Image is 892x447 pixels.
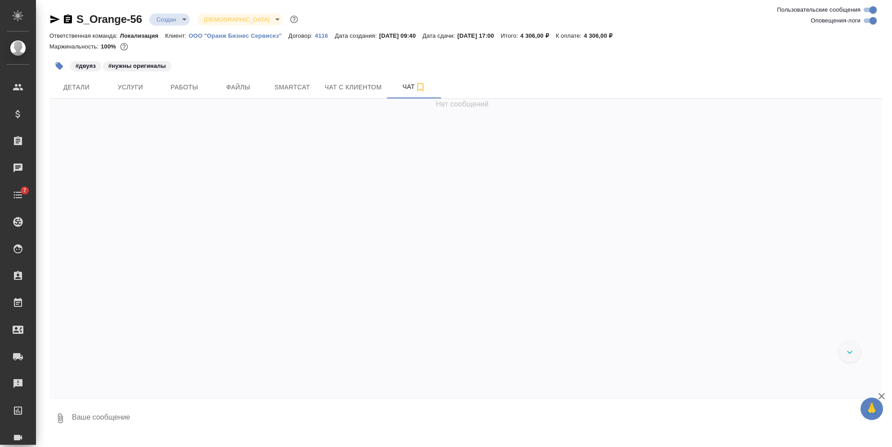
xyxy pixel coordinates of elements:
a: S_Orange-56 [76,13,142,25]
span: Оповещения-логи [811,16,861,25]
a: 7 [2,184,34,206]
button: Скопировать ссылку [62,14,73,25]
button: Добавить тэг [49,56,69,76]
p: Договор: [289,32,315,39]
button: Доп статусы указывают на важность/срочность заказа [288,13,300,25]
p: [DATE] 09:40 [379,32,423,39]
p: Итого: [501,32,520,39]
p: 4 306,00 ₽ [520,32,556,39]
span: нужны оригиналы [102,62,172,69]
p: Клиент: [165,32,188,39]
p: Локализация [120,32,165,39]
p: 4 306,00 ₽ [584,32,620,39]
span: Детали [55,82,98,93]
p: #двуяз [76,62,96,71]
span: двуяз [69,62,102,69]
span: Файлы [217,82,260,93]
span: Пользовательские сообщения [777,5,861,14]
div: Создан [149,13,190,26]
p: К оплате: [556,32,584,39]
p: Ответственная команда: [49,32,120,39]
button: [DEMOGRAPHIC_DATA] [201,16,272,23]
button: 🙏 [861,398,883,420]
span: Чат с клиентом [325,82,382,93]
span: 7 [18,186,31,195]
span: Услуги [109,82,152,93]
div: Создан [197,13,283,26]
p: Дата сдачи: [423,32,457,39]
p: #нужны оригиналы [108,62,166,71]
a: 4116 [315,31,334,39]
button: Создан [154,16,179,23]
svg: Подписаться [415,82,426,93]
p: 100% [101,43,118,50]
button: 0.00 RUB; [118,41,130,53]
p: 4116 [315,32,334,39]
span: 🙏 [864,399,879,418]
span: Smartcat [271,82,314,93]
span: Нет сообщений [436,99,489,110]
p: ООО "Оранж Бизнес Сервисез" [189,32,289,39]
span: Чат [392,81,436,93]
p: Дата создания: [335,32,379,39]
span: Работы [163,82,206,93]
a: ООО "Оранж Бизнес Сервисез" [189,31,289,39]
p: [DATE] 17:00 [457,32,501,39]
p: Маржинальность: [49,43,101,50]
button: Скопировать ссылку для ЯМессенджера [49,14,60,25]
